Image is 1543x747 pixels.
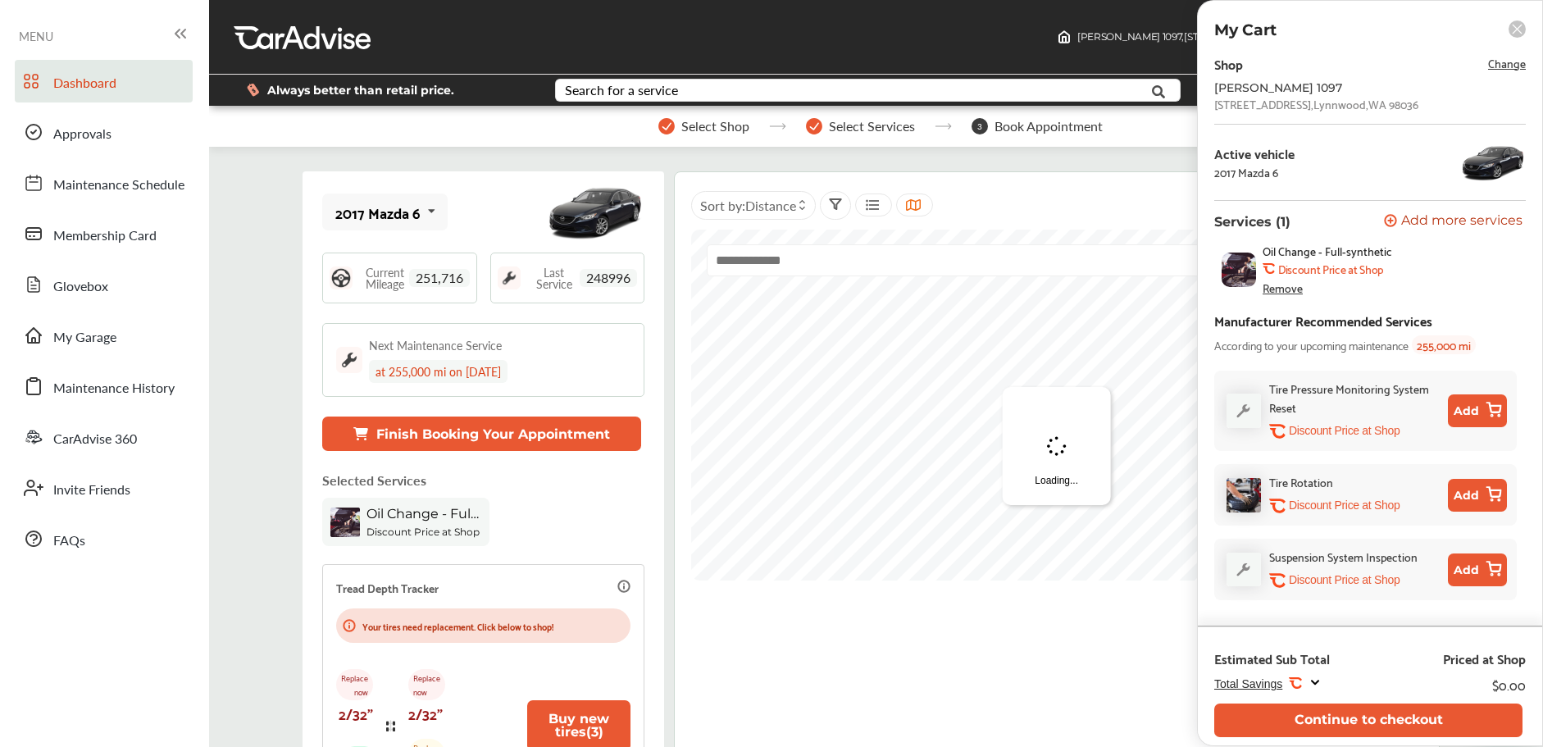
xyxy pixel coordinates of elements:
[15,365,193,408] a: Maintenance History
[769,123,786,130] img: stepper-arrow.e24c07c6.svg
[386,720,395,731] img: tire_track_logo.b900bcbc.svg
[1214,214,1290,230] p: Services (1)
[19,30,53,43] span: MENU
[53,531,85,552] span: FAQs
[53,327,116,348] span: My Garage
[1289,498,1400,513] p: Discount Price at Shop
[1214,98,1418,111] div: [STREET_ADDRESS] , Lynnwood , WA 98036
[53,480,130,501] span: Invite Friends
[565,84,678,97] div: Search for a service
[1214,335,1409,354] span: According to your upcoming maintenance
[53,378,175,399] span: Maintenance History
[529,266,580,289] span: Last Service
[330,266,353,289] img: steering_logo
[1227,394,1261,427] img: default_wrench_icon.d1a43860.svg
[1263,281,1303,294] div: Remove
[15,60,193,102] a: Dashboard
[1263,244,1392,257] span: Oil Change - Full-synthetic
[1214,52,1243,75] div: Shop
[1214,166,1278,179] div: 2017 Mazda 6
[1227,478,1261,512] img: tire-rotation-thumb.jpg
[247,83,259,97] img: dollor_label_vector.a70140d1.svg
[1214,20,1277,39] p: My Cart
[408,669,445,700] p: Replace now
[829,119,915,134] span: Select Services
[1214,650,1330,667] div: Estimated Sub Total
[1443,650,1526,667] div: Priced at Shop
[1412,335,1476,354] span: 255,000 mi
[339,700,373,726] p: 2/32"
[995,119,1103,134] span: Book Appointment
[1269,379,1441,417] div: Tire Pressure Monitoring System Reset
[409,269,470,287] span: 251,716
[745,196,796,215] span: Distance
[322,417,640,451] button: Finish Booking Your Appointment
[1289,423,1400,439] p: Discount Price at Shop
[1448,479,1507,512] button: Add
[1384,214,1523,230] button: Add more services
[53,124,112,145] span: Approvals
[1289,572,1400,588] p: Discount Price at Shop
[1214,677,1282,690] span: Total Savings
[408,700,443,726] p: 2/32"
[1488,53,1526,72] span: Change
[1278,262,1383,276] b: Discount Price at Shop
[53,429,137,450] span: CarAdvise 360
[15,416,193,458] a: CarAdvise 360
[498,266,521,289] img: maintenance_logo
[369,337,502,353] div: Next Maintenance Service
[322,471,426,490] p: Selected Services
[681,119,749,134] span: Select Shop
[1269,547,1418,566] div: Suspension System Inspection
[1214,146,1295,161] div: Active vehicle
[1002,387,1111,505] div: Loading...
[1077,30,1384,43] span: [PERSON_NAME] 1097 , [STREET_ADDRESS] Lynnwood , WA 98036
[700,196,796,215] span: Sort by :
[1269,472,1333,491] div: Tire Rotation
[361,266,408,289] span: Current Mileage
[1227,553,1261,586] img: default_wrench_icon.d1a43860.svg
[336,347,362,373] img: maintenance_logo
[53,73,116,94] span: Dashboard
[1214,704,1523,737] button: Continue to checkout
[1384,214,1526,230] a: Add more services
[1460,138,1526,187] img: 11460_st0640_046.jpg
[1222,253,1256,287] img: oil-change-thumb.jpg
[15,162,193,204] a: Maintenance Schedule
[691,230,1422,581] canvas: Map
[1492,673,1526,695] div: $0.00
[15,212,193,255] a: Membership Card
[972,118,988,134] span: 3
[336,669,373,700] p: Replace now
[1401,214,1523,230] span: Add more services
[935,123,952,130] img: stepper-arrow.e24c07c6.svg
[53,175,184,196] span: Maintenance Schedule
[335,204,420,221] div: 2017 Mazda 6
[369,360,508,383] div: at 255,000 mi on [DATE]
[267,84,454,96] span: Always better than retail price.
[580,269,637,287] span: 248996
[1214,309,1432,331] div: Manufacturer Recommended Services
[336,578,439,597] p: Tread Depth Tracker
[330,508,360,537] img: oil-change-thumb.jpg
[362,618,553,634] p: Your tires need replacement. Click below to shop!
[53,276,108,298] span: Glovebox
[15,467,193,509] a: Invite Friends
[1448,553,1507,586] button: Add
[15,314,193,357] a: My Garage
[366,526,480,538] b: Discount Price at Shop
[1214,81,1477,94] div: [PERSON_NAME] 1097
[15,263,193,306] a: Glovebox
[15,111,193,153] a: Approvals
[658,118,675,134] img: stepper-checkmark.b5569197.svg
[1058,30,1071,43] img: header-home-logo.8d720a4f.svg
[15,517,193,560] a: FAQs
[546,175,644,249] img: mobile_11460_st0640_046.jpg
[1448,394,1507,427] button: Add
[366,506,481,522] span: Oil Change - Full-synthetic
[53,225,157,247] span: Membership Card
[806,118,822,134] img: stepper-checkmark.b5569197.svg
